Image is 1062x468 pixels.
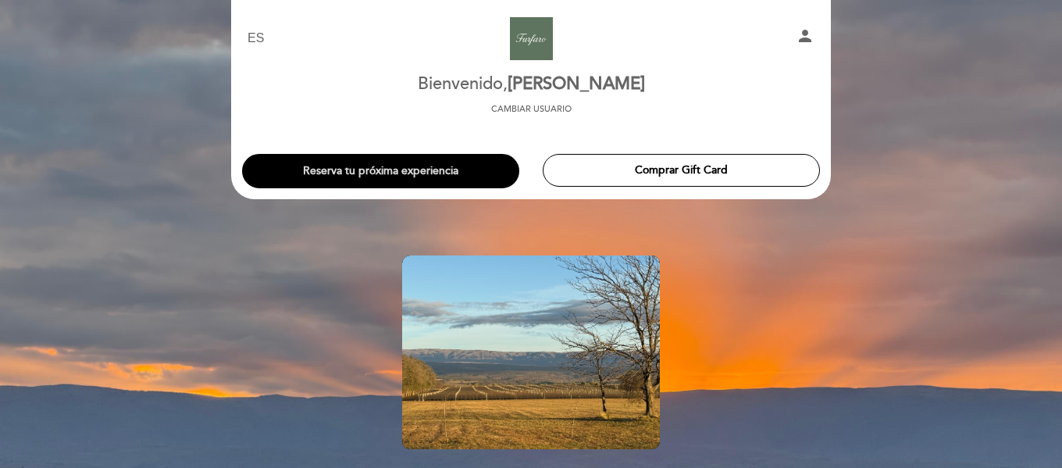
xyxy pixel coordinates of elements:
[242,154,519,188] button: Reserva tu próxima experiencia
[796,27,814,51] button: person
[402,255,660,449] img: banner_1748437098.jpeg
[418,75,645,94] h2: Bienvenido,
[486,102,576,116] button: Cambiar usuario
[433,17,629,60] a: Bodega [PERSON_NAME]
[543,154,820,187] button: Comprar Gift Card
[508,73,645,95] span: [PERSON_NAME]
[796,27,814,45] i: person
